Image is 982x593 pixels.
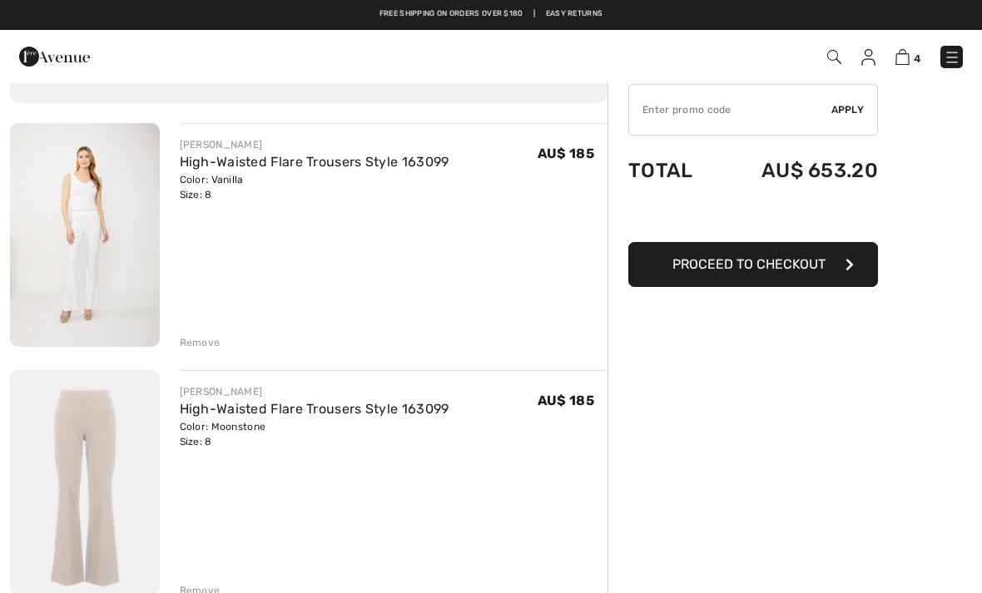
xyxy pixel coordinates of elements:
[180,137,449,152] div: [PERSON_NAME]
[538,393,594,408] span: AU$ 185
[672,256,826,272] span: Proceed to Checkout
[914,52,920,65] span: 4
[629,85,831,135] input: Promo code
[180,154,449,170] a: High-Waisted Flare Trousers Style 163099
[180,419,449,449] div: Color: Moonstone Size: 8
[831,102,865,117] span: Apply
[895,47,920,67] a: 4
[180,172,449,202] div: Color: Vanilla Size: 8
[19,40,90,73] img: 1ère Avenue
[180,335,221,350] div: Remove
[628,242,878,287] button: Proceed to Checkout
[10,123,160,347] img: High-Waisted Flare Trousers Style 163099
[944,49,960,66] img: Menu
[827,50,841,64] img: Search
[19,47,90,63] a: 1ère Avenue
[379,8,523,20] a: Free shipping on orders over $180
[180,401,449,417] a: High-Waisted Flare Trousers Style 163099
[538,146,594,161] span: AU$ 185
[180,384,449,399] div: [PERSON_NAME]
[861,49,875,66] img: My Info
[628,142,717,199] td: Total
[546,8,603,20] a: Easy Returns
[533,8,535,20] span: |
[628,199,878,236] iframe: PayPal
[895,49,910,65] img: Shopping Bag
[717,142,878,199] td: AU$ 653.20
